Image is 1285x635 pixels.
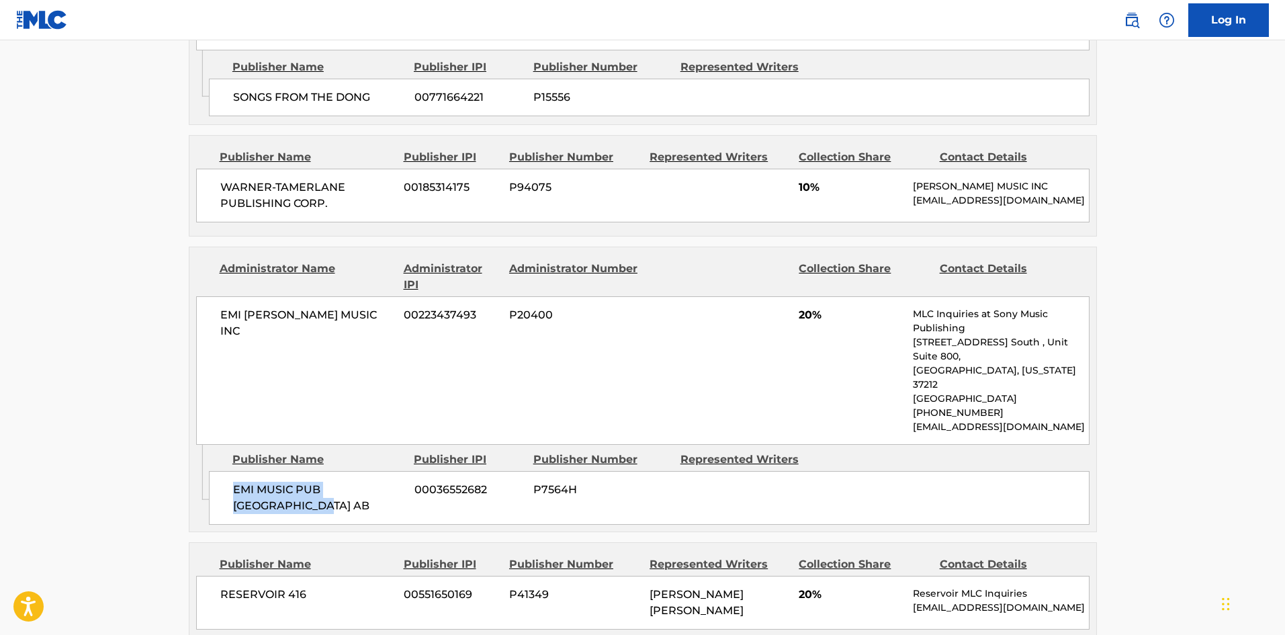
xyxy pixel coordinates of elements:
[404,307,499,323] span: 00223437493
[1218,570,1285,635] iframe: Chat Widget
[533,89,670,105] span: P15556
[650,556,789,573] div: Represented Writers
[1222,584,1230,624] div: Drag
[1124,12,1140,28] img: search
[940,261,1070,293] div: Contact Details
[650,149,789,165] div: Represented Writers
[509,261,639,293] div: Administrator Number
[799,179,903,196] span: 10%
[913,307,1088,335] p: MLC Inquiries at Sony Music Publishing
[799,149,929,165] div: Collection Share
[414,482,523,498] span: 00036552682
[913,364,1088,392] p: [GEOGRAPHIC_DATA], [US_STATE] 37212
[680,59,817,75] div: Represented Writers
[913,179,1088,194] p: [PERSON_NAME] MUSIC INC
[913,601,1088,615] p: [EMAIL_ADDRESS][DOMAIN_NAME]
[913,587,1088,601] p: Reservoir MLC Inquiries
[414,452,523,468] div: Publisher IPI
[404,587,499,603] span: 00551650169
[509,556,639,573] div: Publisher Number
[220,307,394,339] span: EMI [PERSON_NAME] MUSIC INC
[404,149,499,165] div: Publisher IPI
[533,59,670,75] div: Publisher Number
[799,556,929,573] div: Collection Share
[799,261,929,293] div: Collection Share
[233,89,404,105] span: SONGS FROM THE DONG
[913,194,1088,208] p: [EMAIL_ADDRESS][DOMAIN_NAME]
[940,149,1070,165] div: Contact Details
[404,179,499,196] span: 00185314175
[414,59,523,75] div: Publisher IPI
[1118,7,1145,34] a: Public Search
[404,556,499,573] div: Publisher IPI
[913,335,1088,364] p: [STREET_ADDRESS] South , Unit Suite 800,
[220,556,394,573] div: Publisher Name
[650,588,744,617] span: [PERSON_NAME] [PERSON_NAME]
[913,420,1088,434] p: [EMAIL_ADDRESS][DOMAIN_NAME]
[233,482,404,514] span: EMI MUSIC PUB [GEOGRAPHIC_DATA] AB
[220,179,394,212] span: WARNER-TAMERLANE PUBLISHING CORP.
[509,587,639,603] span: P41349
[16,10,68,30] img: MLC Logo
[232,59,404,75] div: Publisher Name
[509,307,639,323] span: P20400
[232,452,404,468] div: Publisher Name
[404,261,499,293] div: Administrator IPI
[1159,12,1175,28] img: help
[1153,7,1180,34] div: Help
[220,261,394,293] div: Administrator Name
[913,406,1088,420] p: [PHONE_NUMBER]
[414,89,523,105] span: 00771664221
[1188,3,1269,37] a: Log In
[913,392,1088,406] p: [GEOGRAPHIC_DATA]
[220,149,394,165] div: Publisher Name
[509,179,639,196] span: P94075
[220,587,394,603] span: RESERVOIR 416
[509,149,639,165] div: Publisher Number
[680,452,817,468] div: Represented Writers
[533,482,670,498] span: P7564H
[533,452,670,468] div: Publisher Number
[799,307,903,323] span: 20%
[799,587,903,603] span: 20%
[940,556,1070,573] div: Contact Details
